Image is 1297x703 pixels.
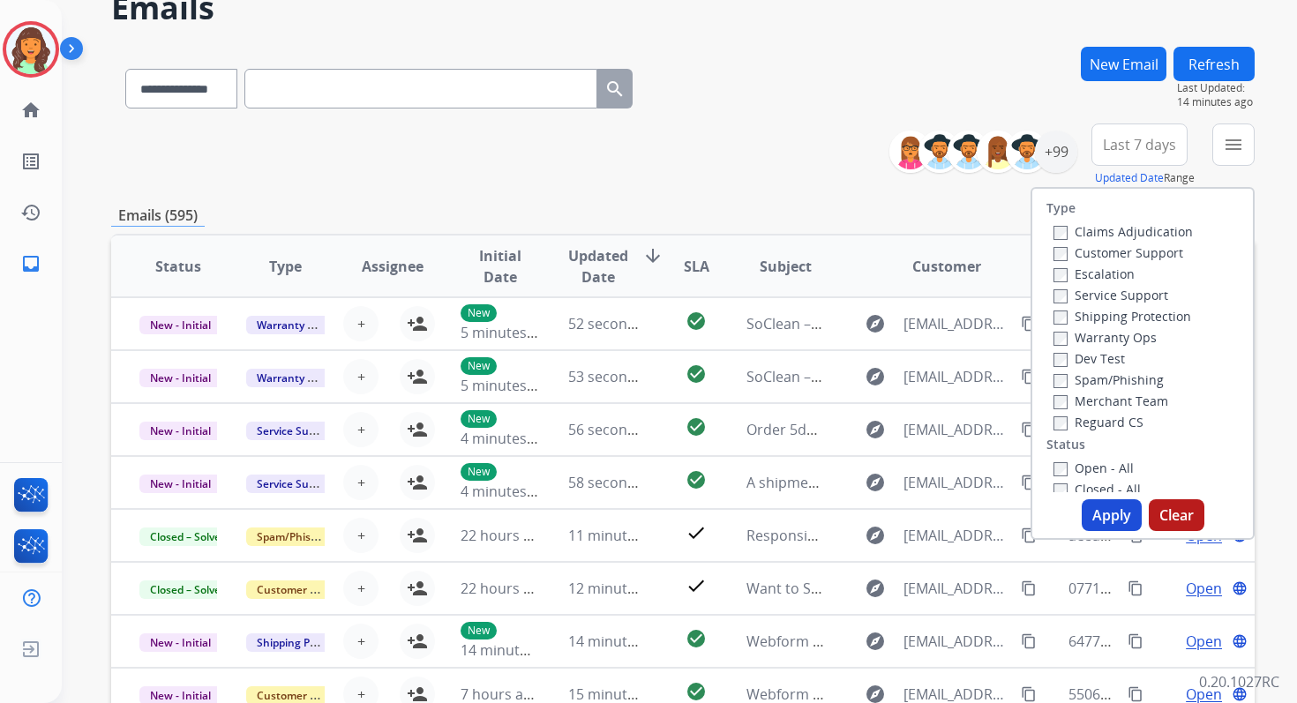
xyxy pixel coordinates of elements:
span: New - Initial [139,316,221,334]
span: Responsible Disclosure & Bug Bounty Collaboration [746,526,1091,545]
mat-icon: explore [865,366,886,387]
mat-icon: explore [865,472,886,493]
input: Escalation [1053,268,1068,282]
button: + [343,518,379,553]
mat-icon: content_copy [1128,686,1143,702]
span: Spam/Phishing [246,527,344,546]
span: Assignee [362,256,424,277]
mat-icon: language [1232,633,1248,649]
span: Service Support [246,422,347,440]
span: SoClean – Cancel – 8e91f661-7256-49b3-8cb5-82e82c15182d [746,314,1142,333]
mat-icon: person_add [407,419,428,440]
input: Claims Adjudication [1053,226,1068,240]
span: Want to See All Your Shipments at Once? [746,579,1017,598]
mat-icon: content_copy [1021,422,1037,438]
mat-icon: explore [865,631,886,652]
span: Status [155,256,201,277]
span: [EMAIL_ADDRESS][DOMAIN_NAME] [903,631,1011,652]
span: SoClean – Cancel – 94262371-6b0e-49d3-9983-cbab05fd7855 [746,367,1144,386]
button: + [343,359,379,394]
span: Warranty Ops [246,369,337,387]
input: Dev Test [1053,353,1068,367]
mat-icon: check [686,575,707,596]
span: [EMAIL_ADDRESS][DOMAIN_NAME] [903,525,1011,546]
button: + [343,465,379,500]
input: Shipping Protection [1053,310,1068,325]
mat-icon: list_alt [20,151,41,172]
mat-icon: person_add [407,313,428,334]
span: + [357,472,365,493]
span: [EMAIL_ADDRESS][DOMAIN_NAME] [903,366,1011,387]
label: Closed - All [1053,481,1141,497]
span: New - Initial [139,369,221,387]
span: 22 hours ago [461,526,548,545]
button: New Email [1081,47,1166,81]
button: Last 7 days [1091,123,1188,166]
span: SLA [684,256,709,277]
mat-icon: arrow_downward [642,245,663,266]
button: Refresh [1173,47,1255,81]
span: Open [1186,578,1222,599]
button: + [343,412,379,447]
span: Last Updated: [1177,81,1255,95]
span: Warranty Ops [246,316,337,334]
mat-icon: content_copy [1021,527,1037,543]
input: Spam/Phishing [1053,374,1068,388]
label: Merchant Team [1053,393,1168,409]
span: Updated Date [568,245,628,288]
label: Customer Support [1053,244,1183,261]
span: 53 seconds ago [568,367,671,386]
span: [EMAIL_ADDRESS][DOMAIN_NAME] [903,313,1011,334]
input: Warranty Ops [1053,332,1068,346]
label: Escalation [1053,265,1135,282]
span: 12 minutes ago [568,579,671,598]
span: 5 minutes ago [461,376,555,395]
mat-icon: person_add [407,578,428,599]
mat-icon: content_copy [1021,580,1037,596]
span: 14 minutes ago [1177,95,1255,109]
span: New - Initial [139,475,221,493]
mat-icon: menu [1223,134,1244,155]
span: 22 hours ago [461,579,548,598]
span: Closed – Solved [139,580,237,599]
p: New [461,622,497,639]
mat-icon: content_copy [1021,633,1037,649]
span: Shipping Protection [246,633,367,652]
span: 4 minutes ago [461,429,555,448]
span: Customer [912,256,981,277]
mat-icon: check [686,522,707,543]
span: 14 minutes ago [461,640,563,660]
input: Customer Support [1053,247,1068,261]
span: Webform from [EMAIL_ADDRESS][DOMAIN_NAME] on [DATE] [746,632,1146,651]
span: Last 7 days [1103,141,1176,148]
label: Spam/Phishing [1053,371,1164,388]
button: Updated Date [1095,171,1164,185]
mat-icon: content_copy [1021,369,1037,385]
mat-icon: check_circle [686,310,707,332]
mat-icon: content_copy [1128,633,1143,649]
div: +99 [1035,131,1077,173]
input: Merchant Team [1053,395,1068,409]
span: 56 seconds ago [568,420,671,439]
input: Open - All [1053,462,1068,476]
label: Shipping Protection [1053,308,1191,325]
label: Status [1046,436,1085,453]
span: Subject [760,256,812,277]
mat-icon: person_add [407,631,428,652]
span: 58 seconds ago [568,473,671,492]
button: Clear [1149,499,1204,531]
p: Emails (595) [111,205,205,227]
img: avatar [6,25,56,74]
span: New - Initial [139,422,221,440]
span: A shipment from order LI-211002 is out for delivery [746,473,1085,492]
input: Service Support [1053,289,1068,303]
mat-icon: explore [865,419,886,440]
p: New [461,304,497,322]
span: Type [269,256,302,277]
span: + [357,525,365,546]
span: [EMAIL_ADDRESS][DOMAIN_NAME] [903,419,1011,440]
mat-icon: explore [865,525,886,546]
span: [EMAIL_ADDRESS][DOMAIN_NAME] [903,472,1011,493]
button: + [343,624,379,659]
mat-icon: check_circle [686,416,707,438]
